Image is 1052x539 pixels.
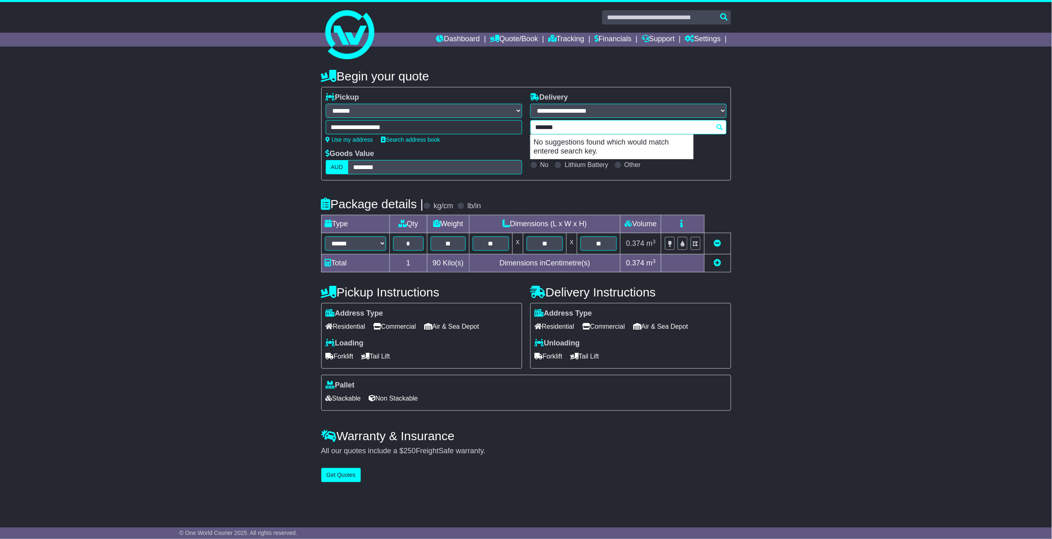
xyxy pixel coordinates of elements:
a: Remove this item [714,239,721,247]
span: Tail Lift [571,350,599,363]
a: Add new item [714,259,721,267]
a: Dashboard [436,33,480,47]
label: lb/in [467,202,481,211]
td: Volume [621,215,661,233]
span: m [647,239,656,247]
span: Commercial [583,320,625,333]
label: No [540,161,549,169]
span: Air & Sea Depot [424,320,479,333]
td: Dimensions in Centimetre(s) [469,254,621,272]
span: Residential [535,320,574,333]
label: Unloading [535,339,580,348]
h4: Pickup Instructions [321,285,522,299]
span: Forklift [326,350,354,363]
span: m [647,259,656,267]
label: Other [625,161,641,169]
label: kg/cm [434,202,453,211]
label: Pickup [326,93,359,102]
h4: Package details | [321,197,424,211]
a: Quote/Book [490,33,538,47]
label: Loading [326,339,364,348]
label: Lithium Battery [565,161,608,169]
span: Commercial [374,320,416,333]
h4: Begin your quote [321,69,731,83]
span: 0.374 [626,239,645,247]
a: Search address book [381,136,440,143]
button: Get Quotes [321,468,361,482]
p: No suggestions found which would match entered search key. [531,135,693,159]
label: Pallet [326,381,355,390]
h4: Warranty & Insurance [321,429,731,443]
label: Goods Value [326,149,374,158]
label: Address Type [535,309,592,318]
a: Support [642,33,675,47]
td: Total [321,254,389,272]
td: Qty [389,215,427,233]
span: 250 [404,447,416,455]
label: Address Type [326,309,383,318]
a: Use my address [326,136,373,143]
div: All our quotes include a $ FreightSafe warranty. [321,447,731,456]
td: x [567,233,577,254]
td: Type [321,215,389,233]
span: Tail Lift [362,350,390,363]
sup: 3 [653,258,656,264]
a: Tracking [548,33,584,47]
h4: Delivery Instructions [530,285,731,299]
td: Dimensions (L x W x H) [469,215,621,233]
sup: 3 [653,238,656,245]
span: © One World Courier 2025. All rights reserved. [180,530,298,536]
td: Kilo(s) [427,254,469,272]
span: Non Stackable [369,392,418,405]
label: Delivery [530,93,568,102]
span: 90 [433,259,441,267]
label: AUD [326,160,349,174]
a: Financials [594,33,632,47]
td: 1 [389,254,427,272]
span: 0.374 [626,259,645,267]
td: x [512,233,523,254]
a: Settings [685,33,721,47]
td: Weight [427,215,469,233]
span: Residential [326,320,365,333]
span: Stackable [326,392,361,405]
span: Forklift [535,350,563,363]
span: Air & Sea Depot [633,320,688,333]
